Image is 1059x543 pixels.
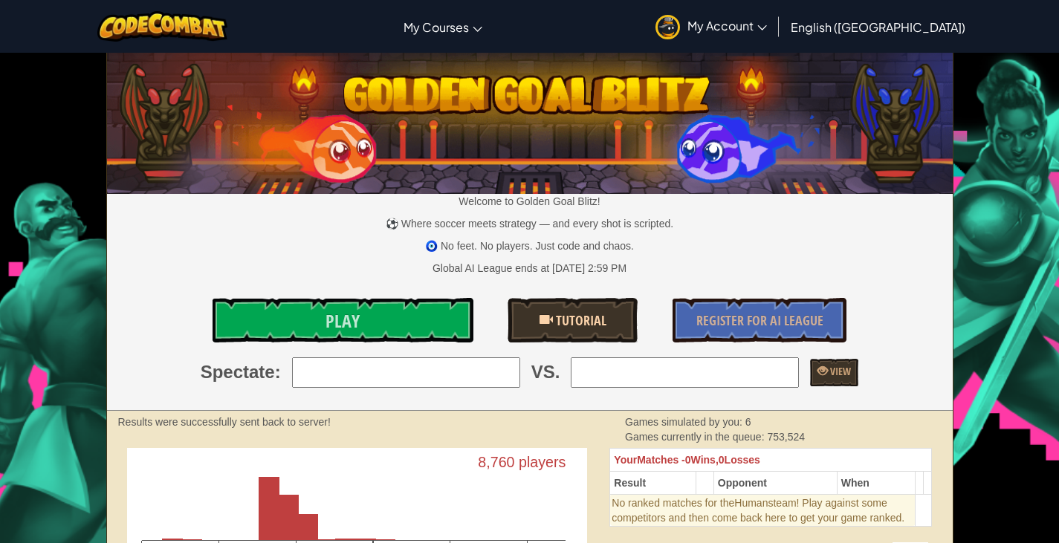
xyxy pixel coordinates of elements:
span: 753,524 [767,431,805,443]
span: My Account [687,18,767,33]
span: Games simulated by you: [625,416,745,428]
img: avatar [655,15,680,39]
span: English ([GEOGRAPHIC_DATA]) [791,19,965,35]
span: Register for AI League [696,311,823,330]
span: Play [326,309,360,333]
span: Losses [725,454,760,466]
a: My Courses [396,7,490,47]
span: Tutorial [553,311,606,330]
span: Spectate [201,360,275,385]
text: 8,760 players [479,454,568,470]
strong: Results were successfully sent back to server! [118,416,331,428]
td: Humans [610,494,916,526]
span: My Courses [404,19,469,35]
span: Games currently in the queue: [625,431,767,443]
a: My Account [648,3,774,50]
a: English ([GEOGRAPHIC_DATA]) [783,7,973,47]
span: team! Play against some competitors and then come back here to get your game ranked. [612,497,904,524]
div: Global AI League ends at [DATE] 2:59 PM [433,261,626,276]
img: CodeCombat logo [97,11,227,42]
th: Opponent [713,471,837,494]
span: View [828,364,851,378]
span: VS. [531,360,560,385]
span: Matches - [637,454,685,466]
p: Welcome to Golden Goal Blitz! [107,194,953,209]
th: 0 0 [610,448,932,471]
span: : [275,360,281,385]
a: Tutorial [508,298,638,342]
span: Wins, [691,454,719,466]
th: When [837,471,916,494]
p: 🧿 No feet. No players. Just code and chaos. [107,238,953,253]
span: 6 [745,416,751,428]
p: ⚽ Where soccer meets strategy — and every shot is scripted. [107,216,953,231]
img: Golden Goal [107,47,953,194]
span: No ranked matches for the [612,497,734,509]
a: Register for AI League [673,298,846,342]
span: Your [614,454,637,466]
th: Result [610,471,696,494]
